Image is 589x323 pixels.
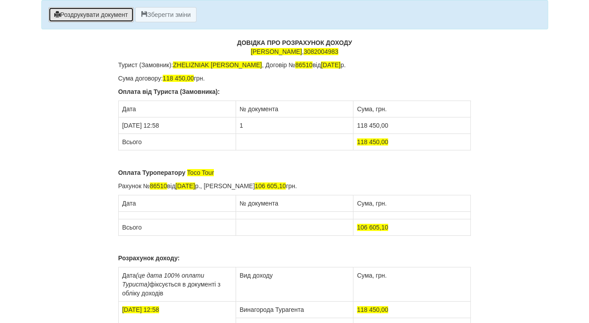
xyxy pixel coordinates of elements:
[118,267,236,302] td: Дата фіксується в документі з обліку доходів
[236,302,353,318] td: Винагорода Турагента
[255,182,286,190] span: 106 605,10
[118,117,236,134] td: [DATE] 12:58
[118,88,220,95] b: Оплата від Туриста (Замовника):
[118,219,236,236] td: Всього
[353,117,471,134] td: 118 450,00
[187,169,214,176] span: Toco Tour
[236,117,353,134] td: 1
[122,306,159,313] span: [DATE] 12:58
[353,267,471,302] td: Сума, грн.
[150,182,167,190] span: 86510
[118,38,471,56] p: ,
[118,182,471,190] p: Рахунок № від р., [PERSON_NAME] грн.
[48,7,134,22] button: Роздрукувати документ
[295,61,313,69] span: 86510
[118,101,236,117] td: Дата
[135,7,196,22] button: Зберегти зміни
[236,195,353,212] td: № документа
[176,182,195,190] span: [DATE]
[122,272,204,288] i: (це дата 100% оплати Туриста)
[321,61,341,69] span: [DATE]
[118,254,180,262] b: Розрахунок доходу:
[237,39,352,46] b: ДОВІДКА ПРО РОЗРАХУНОК ДОХОДУ
[118,169,185,176] b: Оплата Туроператору
[353,101,471,117] td: Сума, грн.
[173,61,262,69] span: ZHELIZNIAK [PERSON_NAME]
[236,267,353,302] td: Вид доходу
[118,61,471,69] p: Турист (Замовник): , Договір № від р.
[251,48,302,55] span: [PERSON_NAME]
[118,195,236,212] td: Дата
[304,48,338,55] span: 3082004983
[163,75,194,82] span: 118 450,00
[118,74,471,83] p: Сума договору: грн.
[236,101,353,117] td: № документа
[357,224,388,231] span: 106 605,10
[357,306,388,313] span: 118 450,00
[353,195,471,212] td: Сума, грн.
[357,138,388,145] span: 118 450,00
[118,134,236,150] td: Всього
